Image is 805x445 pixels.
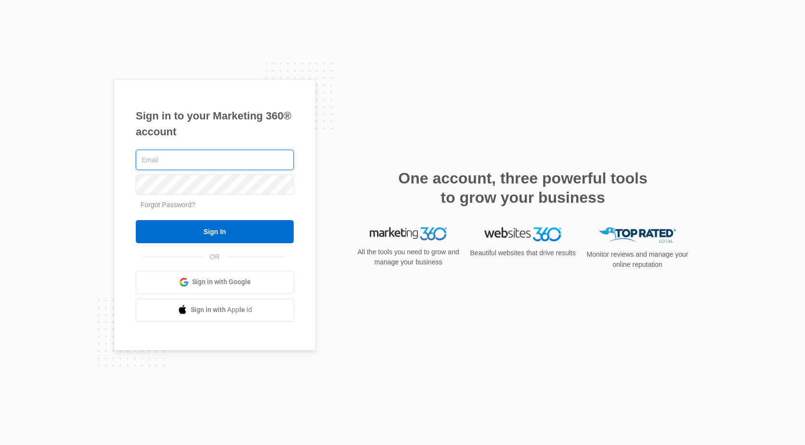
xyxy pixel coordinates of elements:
p: All the tools you need to grow and manage your business [354,247,462,267]
a: Forgot Password? [141,201,195,209]
h1: Sign in to your Marketing 360® account [136,108,294,140]
p: Beautiful websites that drive results [469,248,577,258]
a: Sign in with Apple Id [136,299,294,322]
img: Top Rated Local [599,227,676,243]
p: Monitor reviews and manage your online reputation [584,249,691,270]
span: Sign in with Google [192,277,251,287]
input: Sign In [136,220,294,243]
img: Marketing 360 [370,227,447,241]
span: Sign in with Apple Id [191,305,252,315]
input: Email [136,150,294,170]
h2: One account, three powerful tools to grow your business [395,169,650,207]
a: Sign in with Google [136,271,294,294]
span: OR [203,252,227,262]
img: Websites 360 [484,227,561,241]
